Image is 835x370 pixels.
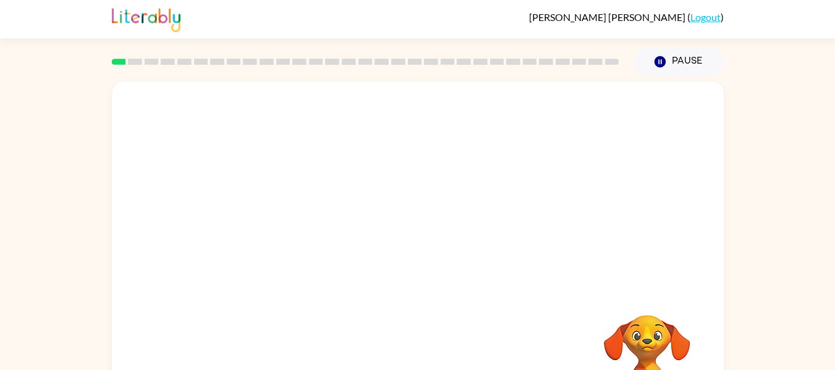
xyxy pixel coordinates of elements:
img: Literably [112,5,180,32]
div: ( ) [529,11,724,23]
span: [PERSON_NAME] [PERSON_NAME] [529,11,687,23]
button: Pause [634,48,724,76]
a: Logout [690,11,721,23]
